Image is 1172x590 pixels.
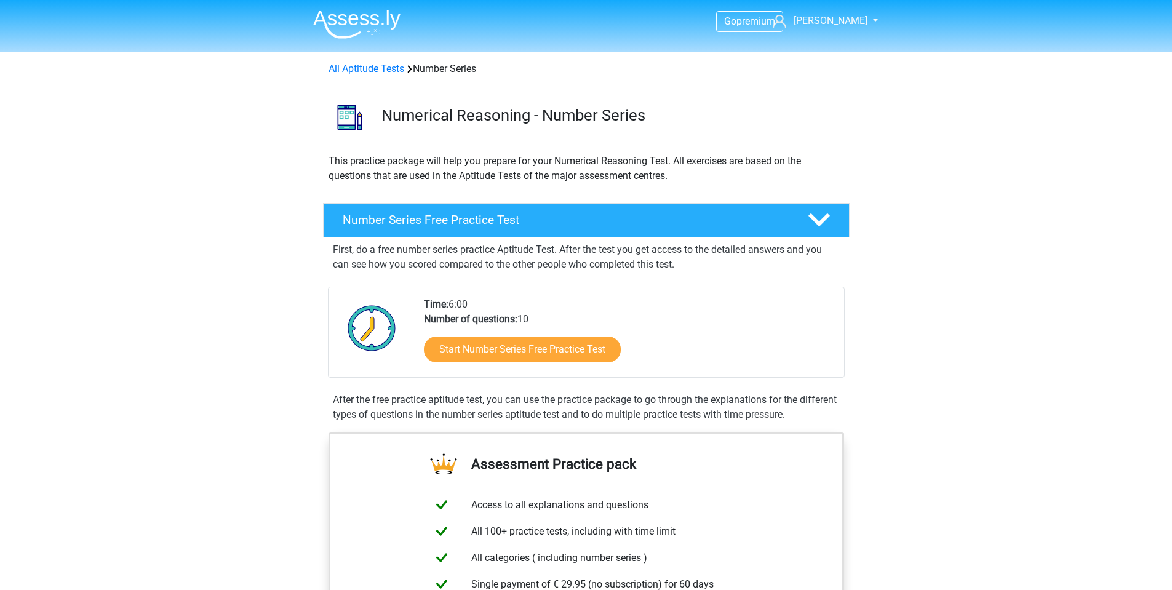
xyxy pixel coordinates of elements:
img: Assessly [313,10,401,39]
b: Time: [424,298,448,310]
div: 6:00 10 [415,297,843,377]
div: Number Series [324,62,849,76]
a: Number Series Free Practice Test [318,203,855,237]
p: This practice package will help you prepare for your Numerical Reasoning Test. All exercises are ... [329,154,844,183]
a: Gopremium [717,13,783,30]
a: [PERSON_NAME] [768,14,869,28]
span: Go [724,15,736,27]
p: First, do a free number series practice Aptitude Test. After the test you get access to the detai... [333,242,840,272]
b: Number of questions: [424,313,517,325]
a: All Aptitude Tests [329,63,404,74]
h4: Number Series Free Practice Test [343,213,788,227]
img: Clock [341,297,403,359]
div: After the free practice aptitude test, you can use the practice package to go through the explana... [328,393,845,422]
h3: Numerical Reasoning - Number Series [381,106,840,125]
span: [PERSON_NAME] [794,15,867,26]
a: Start Number Series Free Practice Test [424,337,621,362]
img: number series [324,91,376,143]
span: premium [736,15,775,27]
